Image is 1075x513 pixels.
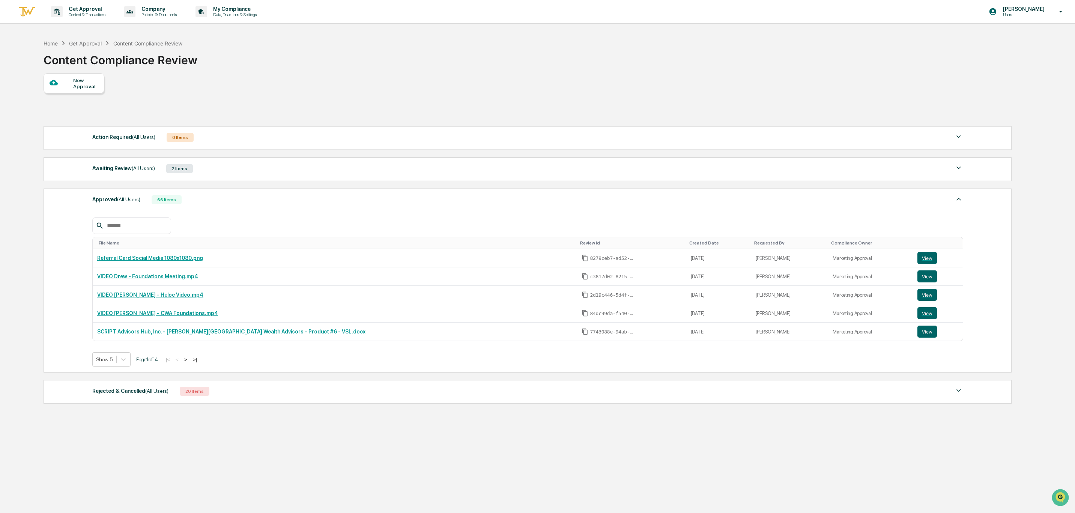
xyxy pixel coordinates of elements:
[92,163,155,173] div: Awaiting Review
[917,307,937,319] button: View
[689,240,748,246] div: Toggle SortBy
[590,311,635,317] span: 84dc99da-f540-4998-afa5-1d8b3c7d8d4b
[97,292,203,298] a: VIDEO [PERSON_NAME] - Heloc Video.mp4
[92,132,155,142] div: Action Required
[686,267,751,286] td: [DATE]
[75,128,91,133] span: Pylon
[164,356,172,363] button: |<
[590,292,635,298] span: 2d19c446-5d4f-4fd8-9baf-7c2a4aa334fb
[166,164,193,173] div: 2 Items
[113,40,182,47] div: Content Compliance Review
[686,323,751,341] td: [DATE]
[751,323,828,341] td: [PERSON_NAME]
[831,240,910,246] div: Toggle SortBy
[828,323,913,341] td: Marketing Approval
[590,329,635,335] span: 7743088e-94ab-4de6-9fbc-fe1d84c1ec26
[207,12,260,17] p: Data, Deadlines & Settings
[63,6,109,12] p: Get Approval
[828,304,913,323] td: Marketing Approval
[997,6,1048,12] p: [PERSON_NAME]
[582,273,588,280] span: Copy Id
[69,40,102,47] div: Get Approval
[97,255,203,261] a: Referral Card Social Media 1080x1080.png
[207,6,260,12] p: My Compliance
[97,310,218,316] a: VIDEO [PERSON_NAME] - CWA Foundations.mp4
[180,387,209,396] div: 20 Items
[51,92,96,106] a: 🗄️Attestations
[8,16,137,28] p: How can we help?
[99,240,574,246] div: Toggle SortBy
[917,307,958,319] a: View
[44,40,58,47] div: Home
[582,328,588,335] span: Copy Id
[26,58,123,65] div: Start new chat
[919,240,960,246] div: Toggle SortBy
[917,289,937,301] button: View
[590,255,635,261] span: 8279ceb7-ad52-40f4-abab-f24137dcd154
[997,12,1048,17] p: Users
[8,96,14,102] div: 🖐️
[954,163,963,172] img: caret
[92,386,168,396] div: Rejected & Cancelled
[97,273,198,279] a: VIDEO Drew - Foundations Meeting.mp4
[580,240,683,246] div: Toggle SortBy
[8,58,21,71] img: 1746055101610-c473b297-6a78-478c-a979-82029cc54cd1
[191,356,199,363] button: >|
[182,356,189,363] button: >
[686,286,751,304] td: [DATE]
[173,356,181,363] button: <
[751,267,828,286] td: [PERSON_NAME]
[73,77,98,89] div: New Approval
[26,65,95,71] div: We're available if you need us!
[828,249,913,267] td: Marketing Approval
[828,286,913,304] td: Marketing Approval
[132,134,155,140] span: (All Users)
[917,326,937,338] button: View
[8,110,14,116] div: 🔎
[92,195,140,204] div: Approved
[62,95,93,103] span: Attestations
[917,252,937,264] button: View
[5,106,50,120] a: 🔎Data Lookup
[18,6,36,18] img: logo
[97,329,365,335] a: SCRIPT Advisors Hub, Inc. - [PERSON_NAME][GEOGRAPHIC_DATA] Wealth Advisors - Product #6 - VSL.docx
[582,310,588,317] span: Copy Id
[917,289,958,301] a: View
[754,240,825,246] div: Toggle SortBy
[15,95,48,103] span: Preclearance
[751,286,828,304] td: [PERSON_NAME]
[44,47,197,67] div: Content Compliance Review
[686,304,751,323] td: [DATE]
[917,326,958,338] a: View
[686,249,751,267] td: [DATE]
[954,132,963,141] img: caret
[54,96,60,102] div: 🗄️
[53,127,91,133] a: Powered byPylon
[136,356,158,362] span: Page 1 of 14
[128,60,137,69] button: Start new chat
[917,270,958,282] a: View
[167,133,194,142] div: 0 Items
[917,270,937,282] button: View
[63,12,109,17] p: Content & Transactions
[1051,488,1071,508] iframe: Open customer support
[145,388,168,394] span: (All Users)
[917,252,958,264] a: View
[954,386,963,395] img: caret
[828,267,913,286] td: Marketing Approval
[5,92,51,106] a: 🖐️Preclearance
[152,195,182,204] div: 66 Items
[135,12,180,17] p: Policies & Documents
[751,249,828,267] td: [PERSON_NAME]
[135,6,180,12] p: Company
[117,196,140,202] span: (All Users)
[590,274,635,280] span: c3817d02-8215-4410-bea8-350385bafbb9
[954,195,963,204] img: caret
[132,165,155,171] span: (All Users)
[582,255,588,261] span: Copy Id
[582,291,588,298] span: Copy Id
[15,109,47,117] span: Data Lookup
[751,304,828,323] td: [PERSON_NAME]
